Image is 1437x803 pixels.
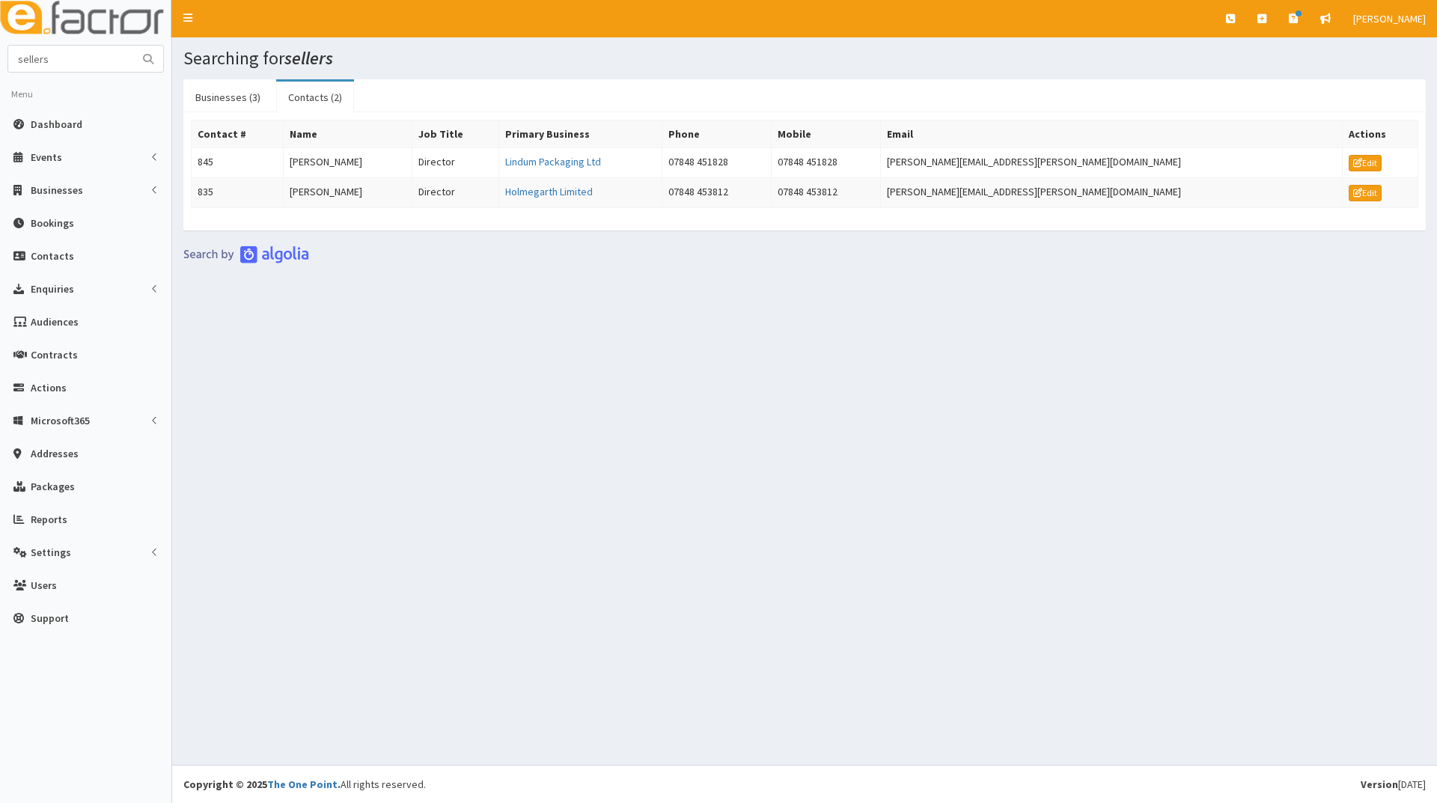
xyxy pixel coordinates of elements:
th: Phone [662,120,772,148]
td: [PERSON_NAME] [284,177,412,207]
td: 07848 453812 [662,177,772,207]
a: Lindum Packaging Ltd [505,155,601,168]
span: Users [31,578,57,592]
th: Name [284,120,412,148]
td: 845 [192,148,284,178]
strong: Copyright © 2025 . [183,778,341,791]
a: Edit [1349,155,1382,171]
th: Actions [1343,120,1418,148]
span: [PERSON_NAME] [1353,12,1426,25]
span: Actions [31,381,67,394]
span: Bookings [31,216,74,230]
th: Job Title [412,120,498,148]
td: Director [412,177,498,207]
a: Contacts (2) [276,82,354,113]
span: Packages [31,480,75,493]
span: Businesses [31,183,83,197]
td: 07848 451828 [772,148,881,178]
td: 835 [192,177,284,207]
td: [PERSON_NAME][EMAIL_ADDRESS][PERSON_NAME][DOMAIN_NAME] [881,148,1343,178]
td: [PERSON_NAME] [284,148,412,178]
th: Contact # [192,120,284,148]
a: Holmegarth Limited [505,185,593,198]
span: Contracts [31,348,78,361]
a: Businesses (3) [183,82,272,113]
span: Contacts [31,249,74,263]
span: Enquiries [31,282,74,296]
td: [PERSON_NAME][EMAIL_ADDRESS][PERSON_NAME][DOMAIN_NAME] [881,177,1343,207]
span: Microsoft365 [31,414,90,427]
span: Support [31,611,69,625]
a: Edit [1349,185,1382,201]
td: 07848 453812 [772,177,881,207]
span: Settings [31,546,71,559]
span: Dashboard [31,117,82,131]
span: Reports [31,513,67,526]
span: Addresses [31,447,79,460]
td: Director [412,148,498,178]
th: Email [881,120,1343,148]
footer: All rights reserved. [172,765,1437,803]
td: 07848 451828 [662,148,772,178]
i: sellers [284,46,333,70]
span: Events [31,150,62,164]
h1: Searching for [183,49,1426,68]
input: Search... [8,46,134,72]
div: [DATE] [1361,777,1426,792]
th: Primary Business [498,120,662,148]
b: Version [1361,778,1398,791]
span: Audiences [31,315,79,329]
a: The One Point [267,778,338,791]
img: search-by-algolia-light-background.png [183,245,309,263]
th: Mobile [772,120,881,148]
